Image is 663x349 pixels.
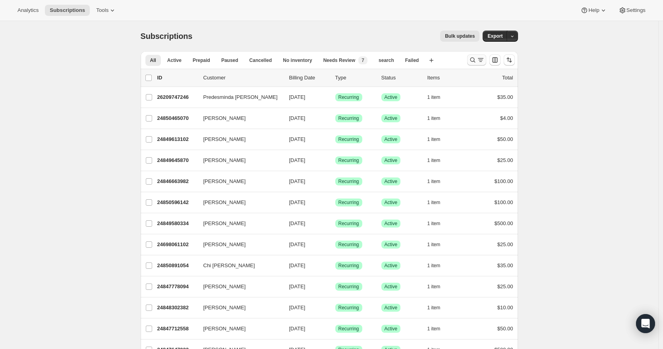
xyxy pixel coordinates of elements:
span: $35.00 [497,262,513,268]
span: 1 item [427,199,441,206]
p: Billing Date [289,74,329,82]
span: 1 item [427,136,441,143]
span: [PERSON_NAME] [203,304,246,312]
span: Active [167,57,182,64]
span: 1 item [427,305,441,311]
button: Predesminda [PERSON_NAME] [199,91,278,104]
span: [DATE] [289,136,305,142]
span: [PERSON_NAME] [203,241,246,249]
span: Predesminda [PERSON_NAME] [203,93,278,101]
span: Recurring [338,241,359,248]
button: [PERSON_NAME] [199,301,278,314]
p: 24847778094 [157,283,197,291]
button: Search and filter results [467,54,486,66]
span: $35.00 [497,94,513,100]
span: Recurring [338,326,359,332]
span: 1 item [427,241,441,248]
button: Subscriptions [45,5,90,16]
span: Active [385,157,398,164]
button: [PERSON_NAME] [199,154,278,167]
span: [DATE] [289,220,305,226]
span: $100.00 [495,199,513,205]
button: Chi [PERSON_NAME] [199,259,278,272]
span: search [379,57,394,64]
span: Paused [221,57,238,64]
p: Total [502,74,513,82]
span: Recurring [338,305,359,311]
span: Recurring [338,220,359,227]
button: 1 item [427,113,449,124]
span: [DATE] [289,199,305,205]
button: 1 item [427,176,449,187]
span: $50.00 [497,136,513,142]
div: 24847712558[PERSON_NAME][DATE]SuccessRecurringSuccessActive1 item$50.00 [157,323,513,334]
button: Bulk updates [440,31,479,42]
span: [PERSON_NAME] [203,177,246,185]
span: Recurring [338,115,359,121]
span: $50.00 [497,326,513,332]
p: ID [157,74,197,82]
button: 1 item [427,239,449,250]
span: $10.00 [497,305,513,310]
p: Customer [203,74,283,82]
div: 24850891054Chi [PERSON_NAME][DATE]SuccessRecurringSuccessActive1 item$35.00 [157,260,513,271]
div: 24846663982[PERSON_NAME][DATE]SuccessRecurringSuccessActive1 item$100.00 [157,176,513,187]
span: Subscriptions [50,7,85,13]
span: 1 item [427,283,441,290]
p: 24850891054 [157,262,197,270]
span: Cancelled [249,57,272,64]
span: 1 item [427,262,441,269]
span: 1 item [427,326,441,332]
span: Settings [626,7,646,13]
span: 1 item [427,157,441,164]
button: Export [483,31,507,42]
button: 1 item [427,155,449,166]
span: [PERSON_NAME] [203,199,246,206]
span: Tools [96,7,108,13]
div: IDCustomerBilling DateTypeStatusItemsTotal [157,74,513,82]
span: [PERSON_NAME] [203,156,246,164]
span: [DATE] [289,305,305,310]
button: [PERSON_NAME] [199,112,278,125]
button: [PERSON_NAME] [199,196,278,209]
span: Active [385,115,398,121]
span: $25.00 [497,241,513,247]
span: Active [385,94,398,100]
button: [PERSON_NAME] [199,280,278,293]
span: Recurring [338,157,359,164]
span: Active [385,283,398,290]
button: [PERSON_NAME] [199,175,278,188]
div: 24850465070[PERSON_NAME][DATE]SuccessRecurringSuccessActive1 item$4.00 [157,113,513,124]
span: [PERSON_NAME] [203,135,246,143]
span: Recurring [338,199,359,206]
span: [DATE] [289,178,305,184]
span: Recurring [338,283,359,290]
span: $100.00 [495,178,513,184]
button: [PERSON_NAME] [199,217,278,230]
button: Analytics [13,5,43,16]
span: 1 item [427,115,441,121]
p: 24847712558 [157,325,197,333]
span: Help [588,7,599,13]
span: Subscriptions [141,32,193,40]
button: Help [576,5,612,16]
span: [DATE] [289,262,305,268]
span: Recurring [338,178,359,185]
button: 1 item [427,134,449,145]
span: Active [385,199,398,206]
div: 24698061102[PERSON_NAME][DATE]SuccessRecurringSuccessActive1 item$25.00 [157,239,513,250]
span: $500.00 [495,220,513,226]
span: Recurring [338,136,359,143]
span: 7 [361,57,364,64]
span: [DATE] [289,157,305,163]
span: Active [385,262,398,269]
span: 1 item [427,94,441,100]
span: Prepaid [193,57,210,64]
div: Type [335,74,375,82]
span: Recurring [338,94,359,100]
div: Items [427,74,467,82]
button: Create new view [425,55,438,66]
button: Customize table column order and visibility [489,54,501,66]
span: $4.00 [500,115,513,121]
span: No inventory [283,57,312,64]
